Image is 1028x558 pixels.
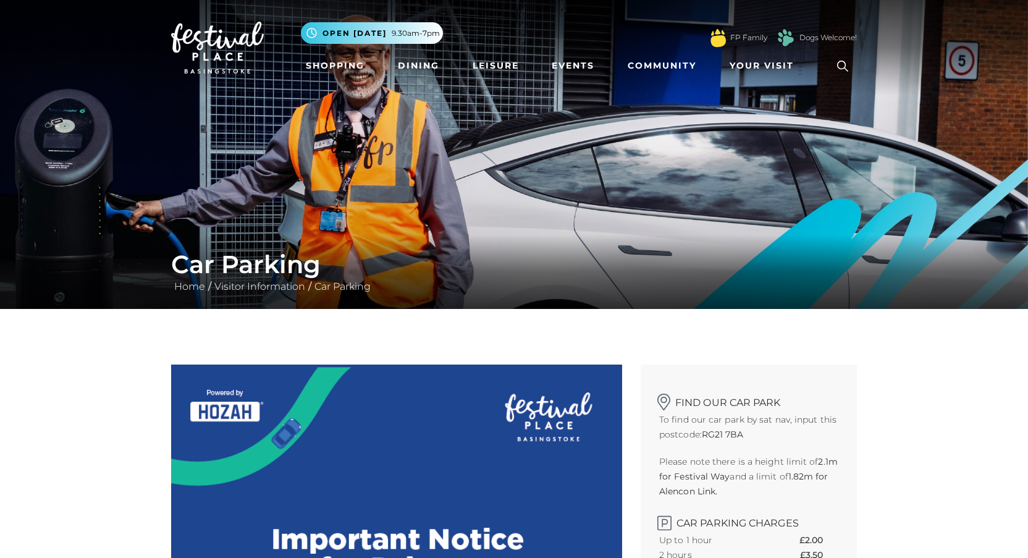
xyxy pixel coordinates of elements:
[393,54,444,77] a: Dining
[547,54,599,77] a: Events
[392,28,440,39] span: 9.30am-7pm
[659,533,758,547] th: Up to 1 hour
[322,28,387,39] span: Open [DATE]
[171,22,264,74] img: Festival Place Logo
[799,32,857,43] a: Dogs Welcome!
[659,454,838,499] p: Please note there is a height limit of and a limit of
[730,32,767,43] a: FP Family
[659,389,838,408] h2: Find our car park
[311,281,374,292] a: Car Parking
[799,533,838,547] th: £2.00
[725,54,805,77] a: Your Visit
[171,250,857,279] h1: Car Parking
[211,281,308,292] a: Visitor Information
[659,412,838,442] p: To find our car park by sat nav, input this postcode:
[171,281,208,292] a: Home
[702,429,744,440] strong: RG21 7BA
[659,511,838,529] h2: Car Parking Charges
[162,250,866,294] div: / /
[301,22,443,44] button: Open [DATE] 9.30am-7pm
[623,54,701,77] a: Community
[730,59,794,72] span: Your Visit
[468,54,524,77] a: Leisure
[301,54,369,77] a: Shopping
